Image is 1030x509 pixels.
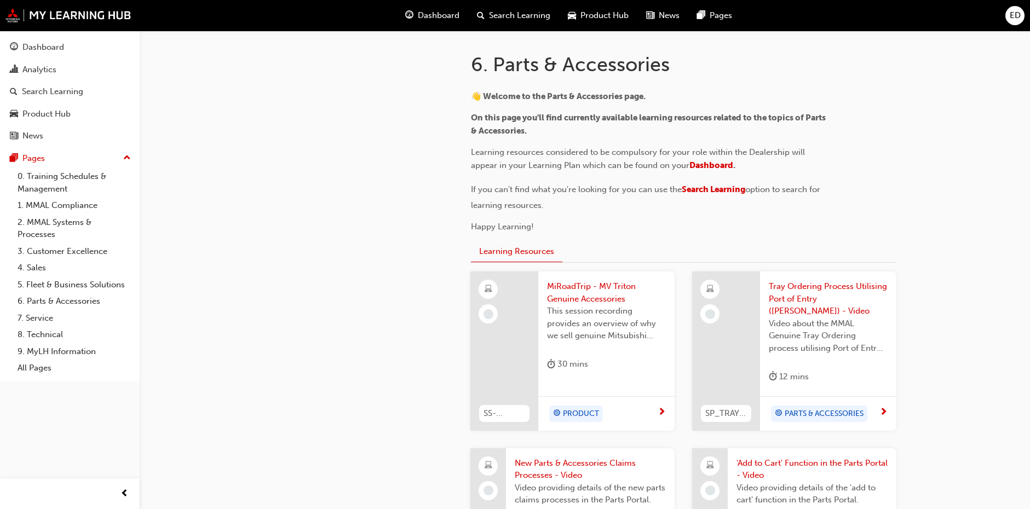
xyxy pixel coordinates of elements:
[13,243,135,260] a: 3. Customer Excellence
[471,184,822,210] span: option to search for learning resources.
[10,109,18,119] span: car-icon
[22,41,64,54] div: Dashboard
[471,241,562,263] button: Learning Resources
[515,482,666,506] span: Video providing details of the new parts claims processes in the Parts Portal.
[13,360,135,377] a: All Pages
[559,4,637,27] a: car-iconProduct Hub
[705,485,715,495] span: learningRecordVerb_NONE-icon
[10,65,18,75] span: chart-icon
[10,154,18,164] span: pages-icon
[769,317,888,355] span: Video about the MMAL Genuine Tray Ordering process utilising Port of Entry ([PERSON_NAME]) locati...
[22,108,71,120] div: Product Hub
[471,222,534,232] span: Happy Learning!
[736,457,888,482] span: 'Add to Cart' Function in the Parts Portal - Video
[13,276,135,293] a: 5. Fleet & Business Solutions
[710,9,732,22] span: Pages
[4,82,135,102] a: Search Learning
[13,214,135,243] a: 2. MMAL Systems & Processes
[580,9,629,22] span: Product Hub
[736,482,888,506] span: Video providing details of the 'add to cart' function in the Parts Portal.
[706,282,714,297] span: learningResourceType_ELEARNING-icon
[682,184,745,194] a: Search Learning
[470,271,675,431] a: SS-MVTGA-M1MiRoadTrip - MV Triton Genuine AccessoriesThis session recording provides an overview ...
[485,282,492,297] span: learningResourceType_ELEARNING-icon
[4,104,135,124] a: Product Hub
[553,407,561,421] span: target-icon
[515,457,666,482] span: New Parts & Accessories Claims Processes - Video
[471,113,827,136] span: On this page you'll find currently available learning resources related to the topics of Parts & ...
[13,343,135,360] a: 9. MyLH Information
[471,91,646,101] span: 👋 Welcome to the Parts & Accessories page.
[733,160,735,170] span: .
[484,309,493,319] span: learningRecordVerb_NONE-icon
[697,9,705,22] span: pages-icon
[13,326,135,343] a: 8. Technical
[10,87,18,97] span: search-icon
[692,271,896,431] a: SP_TRAYORDR_M1Tray Ordering Process Utilising Port of Entry ([PERSON_NAME]) - VideoVideo about th...
[484,485,493,495] span: learningRecordVerb_NONE-icon
[120,487,129,501] span: prev-icon
[4,35,135,148] button: DashboardAnalyticsSearch LearningProduct HubNews
[705,309,715,319] span: learningRecordVerb_NONE-icon
[396,4,468,27] a: guage-iconDashboard
[688,4,741,27] a: pages-iconPages
[471,53,830,77] h1: 6. Parts & Accessories
[646,9,654,22] span: news-icon
[5,8,131,22] img: mmal
[879,408,888,418] span: next-icon
[405,9,413,22] span: guage-icon
[705,407,747,420] span: SP_TRAYORDR_M1
[10,43,18,53] span: guage-icon
[13,293,135,310] a: 6. Parts & Accessories
[4,37,135,57] a: Dashboard
[22,152,45,165] div: Pages
[706,459,714,473] span: laptop-icon
[123,151,131,165] span: up-icon
[1005,6,1025,25] button: ED
[489,9,550,22] span: Search Learning
[477,9,485,22] span: search-icon
[769,280,888,317] span: Tray Ordering Process Utilising Port of Entry ([PERSON_NAME]) - Video
[659,9,680,22] span: News
[637,4,688,27] a: news-iconNews
[547,357,555,371] span: duration-icon
[13,259,135,276] a: 4. Sales
[468,4,559,27] a: search-iconSearch Learning
[13,310,135,327] a: 7. Service
[4,148,135,169] button: Pages
[547,280,666,305] span: MiRoadTrip - MV Triton Genuine Accessories
[547,305,666,342] span: This session recording provides an overview of why we sell genuine Mitsubishi accessories, how th...
[769,370,777,384] span: duration-icon
[10,131,18,141] span: news-icon
[769,370,809,384] div: 12 mins
[689,160,733,170] a: Dashboard
[22,130,43,142] div: News
[13,197,135,214] a: 1. MMAL Compliance
[547,357,588,371] div: 30 mins
[485,459,492,473] span: laptop-icon
[563,408,599,420] span: PRODUCT
[568,9,576,22] span: car-icon
[1010,9,1021,22] span: ED
[4,60,135,80] a: Analytics
[484,407,525,420] span: SS-MVTGA-M1
[658,408,666,418] span: next-icon
[13,168,135,197] a: 0. Training Schedules & Management
[775,407,782,421] span: target-icon
[22,63,56,76] div: Analytics
[4,126,135,146] a: News
[471,147,807,170] span: Learning resources considered to be compulsory for your role within the Dealership will appear in...
[418,9,459,22] span: Dashboard
[22,85,83,98] div: Search Learning
[785,408,864,420] span: PARTS & ACCESSORIES
[471,184,682,194] span: If you can't find what you're looking for you can use the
